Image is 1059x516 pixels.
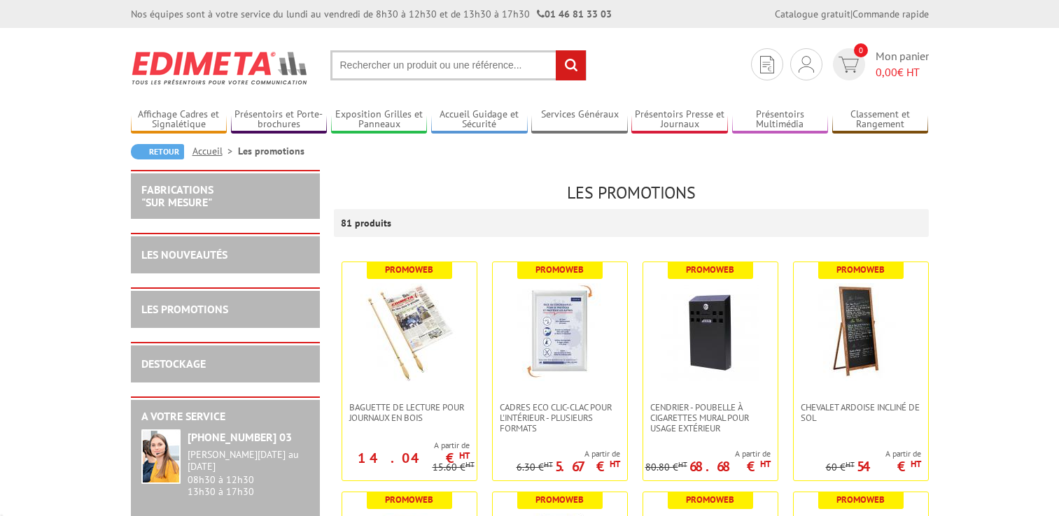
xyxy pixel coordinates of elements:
p: 54 € [857,462,921,471]
p: 5.67 € [555,462,620,471]
img: Edimeta [131,42,309,94]
a: Services Généraux [531,108,628,131]
a: Commande rapide [853,8,929,20]
a: Présentoirs et Porte-brochures [231,108,328,131]
p: 60 € [826,462,855,473]
img: devis rapide [760,56,774,73]
sup: HT [544,459,553,469]
div: [PERSON_NAME][DATE] au [DATE] [188,449,309,473]
b: Promoweb [686,494,734,506]
p: 15.60 € [433,462,475,473]
div: 08h30 à 12h30 13h30 à 17h30 [188,449,309,497]
span: Mon panier [876,48,929,80]
img: devis rapide [839,57,859,73]
input: rechercher [556,50,586,80]
strong: 01 46 81 33 03 [537,8,612,20]
span: A partir de [645,448,771,459]
span: A partir de [826,448,921,459]
span: A partir de [342,440,470,451]
a: Accueil [192,145,238,157]
a: CENDRIER - POUBELLE À CIGARETTES MURAL POUR USAGE EXTÉRIEUR [643,402,778,433]
b: Promoweb [535,264,584,275]
b: Promoweb [686,264,734,275]
b: Promoweb [385,494,433,506]
h2: A votre service [141,410,309,423]
a: DESTOCKAGE [141,357,206,371]
b: Promoweb [385,264,433,275]
b: Promoweb [836,494,885,506]
span: Baguette de lecture pour journaux en bois [349,402,470,423]
p: 81 produits [341,209,393,237]
a: Retour [131,144,184,159]
a: Accueil Guidage et Sécurité [431,108,528,131]
a: Baguette de lecture pour journaux en bois [342,402,477,423]
a: FABRICATIONS"Sur Mesure" [141,182,213,209]
a: LES NOUVEAUTÉS [141,248,227,261]
sup: HT [610,458,620,470]
a: devis rapide 0 Mon panier 0,00€ HT [829,48,929,80]
a: Catalogue gratuit [775,8,850,20]
a: Affichage Cadres et Signalétique [131,108,227,131]
span: Chevalet Ardoise incliné de sol [801,402,921,423]
b: Promoweb [836,264,885,275]
p: 14.04 € [358,454,470,462]
sup: HT [846,459,855,469]
span: 0,00 [876,65,897,79]
img: Baguette de lecture pour journaux en bois [360,283,458,381]
span: € HT [876,64,929,80]
img: Chevalet Ardoise incliné de sol [812,283,910,381]
p: 68.68 € [689,462,771,471]
a: Présentoirs Multimédia [732,108,829,131]
sup: HT [911,458,921,470]
b: Promoweb [535,494,584,506]
div: Nos équipes sont à votre service du lundi au vendredi de 8h30 à 12h30 et de 13h30 à 17h30 [131,7,612,21]
a: LES PROMOTIONS [141,302,228,316]
li: Les promotions [238,144,304,158]
a: Exposition Grilles et Panneaux [331,108,428,131]
span: Cadres Eco Clic-Clac pour l'intérieur - Plusieurs formats [500,402,620,433]
img: Cadres Eco Clic-Clac pour l'intérieur - Plusieurs formats [511,283,609,381]
a: Présentoirs Presse et Journaux [631,108,728,131]
span: Les promotions [567,182,696,203]
span: CENDRIER - POUBELLE À CIGARETTES MURAL POUR USAGE EXTÉRIEUR [650,402,771,433]
sup: HT [459,450,470,461]
sup: HT [760,458,771,470]
sup: HT [678,459,687,469]
a: Chevalet Ardoise incliné de sol [794,402,928,423]
span: A partir de [517,448,620,459]
img: devis rapide [799,56,814,73]
p: 6.30 € [517,462,553,473]
span: 0 [854,43,868,57]
img: widget-service.jpg [141,429,181,484]
img: CENDRIER - POUBELLE À CIGARETTES MURAL POUR USAGE EXTÉRIEUR [661,283,759,381]
a: Cadres Eco Clic-Clac pour l'intérieur - Plusieurs formats [493,402,627,433]
sup: HT [465,459,475,469]
p: 80.80 € [645,462,687,473]
div: | [775,7,929,21]
input: Rechercher un produit ou une référence... [330,50,587,80]
strong: [PHONE_NUMBER] 03 [188,430,292,444]
a: Classement et Rangement [832,108,929,131]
